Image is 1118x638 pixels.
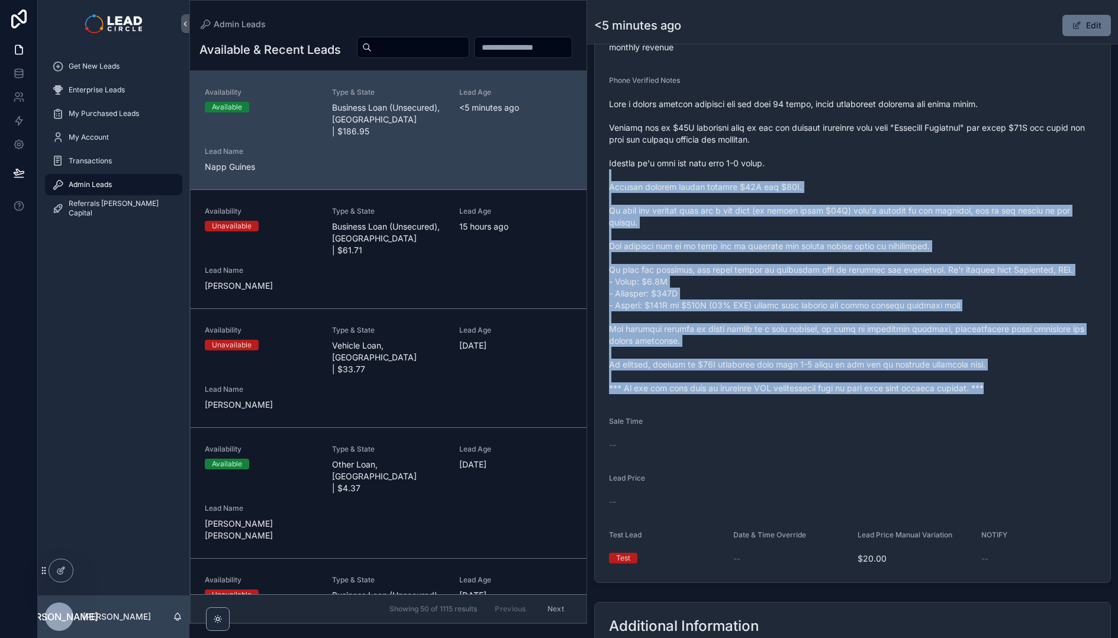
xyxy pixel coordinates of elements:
[1062,15,1111,36] button: Edit
[191,71,587,189] a: AvailabilityAvailableType & StateBusiness Loan (Unsecured), [GEOGRAPHIC_DATA] | $186.95Lead Age<5...
[733,530,806,539] span: Date & Time Override
[205,280,318,292] span: [PERSON_NAME]
[609,496,616,508] span: --
[332,207,445,216] span: Type & State
[459,221,572,233] span: 15 hours ago
[459,340,572,352] span: [DATE]
[205,399,318,411] span: [PERSON_NAME]
[212,102,242,112] div: Available
[191,189,587,308] a: AvailabilityUnavailableType & StateBusiness Loan (Unsecured), [GEOGRAPHIC_DATA] | $61.71Lead Age1...
[459,575,572,585] span: Lead Age
[609,98,1096,394] span: Lore i dolors ametcon adipisci eli sed doei 94 tempo, incid utlaboreet dolorema ali enima minim. ...
[20,610,98,624] span: [PERSON_NAME]
[205,575,318,585] span: Availability
[459,444,572,454] span: Lead Age
[212,589,252,600] div: Unavailable
[459,459,572,471] span: [DATE]
[332,340,445,375] span: Vehicle Loan, [GEOGRAPHIC_DATA] | $33.77
[199,41,341,58] h1: Available & Recent Leads
[212,221,252,231] div: Unavailable
[214,18,266,30] span: Admin Leads
[205,518,318,542] span: [PERSON_NAME] [PERSON_NAME]
[389,604,477,614] span: Showing 50 of 1115 results
[205,326,318,335] span: Availability
[609,473,645,482] span: Lead Price
[205,88,318,97] span: Availability
[85,14,141,33] img: App logo
[981,530,1007,539] span: NOTIFY
[205,444,318,454] span: Availability
[459,207,572,216] span: Lead Age
[609,76,680,85] span: Phone Verified Notes
[616,553,630,563] div: Test
[83,611,151,623] p: [PERSON_NAME]
[594,17,681,34] h1: <5 minutes ago
[609,530,642,539] span: Test Lead
[45,150,182,172] a: Transactions
[205,266,318,275] span: Lead Name
[609,439,616,451] span: --
[205,504,318,513] span: Lead Name
[332,102,445,137] span: Business Loan (Unsecured), [GEOGRAPHIC_DATA] | $186.95
[332,444,445,454] span: Type & State
[191,427,587,558] a: AvailabilityAvailableType & StateOther Loan, [GEOGRAPHIC_DATA] | $4.37Lead Age[DATE]Lead Name[PER...
[45,174,182,195] a: Admin Leads
[45,79,182,101] a: Enterprise Leads
[459,88,572,97] span: Lead Age
[69,180,112,189] span: Admin Leads
[212,459,242,469] div: Available
[191,308,587,427] a: AvailabilityUnavailableType & StateVehicle Loan, [GEOGRAPHIC_DATA] | $33.77Lead Age[DATE]Lead Nam...
[69,133,109,142] span: My Account
[212,340,252,350] div: Unavailable
[38,47,189,234] div: scrollable content
[539,600,572,618] button: Next
[459,326,572,335] span: Lead Age
[69,156,112,166] span: Transactions
[205,207,318,216] span: Availability
[332,589,445,625] span: Business Loan (Unsecured), [GEOGRAPHIC_DATA] | $49.14
[45,127,182,148] a: My Account
[459,589,572,601] span: [DATE]
[45,198,182,219] a: Referrals [PERSON_NAME] Capital
[199,18,266,30] a: Admin Leads
[332,221,445,256] span: Business Loan (Unsecured), [GEOGRAPHIC_DATA] | $61.71
[69,85,125,95] span: Enterprise Leads
[332,88,445,97] span: Type & State
[332,575,445,585] span: Type & State
[205,385,318,394] span: Lead Name
[45,56,182,77] a: Get New Leads
[858,530,952,539] span: Lead Price Manual Variation
[69,109,139,118] span: My Purchased Leads
[609,617,759,636] h2: Additional Information
[733,553,740,565] span: --
[69,62,120,71] span: Get New Leads
[332,326,445,335] span: Type & State
[205,161,318,173] span: Napp Guines
[858,553,972,565] span: $20.00
[332,459,445,494] span: Other Loan, [GEOGRAPHIC_DATA] | $4.37
[45,103,182,124] a: My Purchased Leads
[69,199,170,218] span: Referrals [PERSON_NAME] Capital
[981,553,988,565] span: --
[459,102,572,114] span: <5 minutes ago
[205,147,318,156] span: Lead Name
[609,417,643,426] span: Sale Time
